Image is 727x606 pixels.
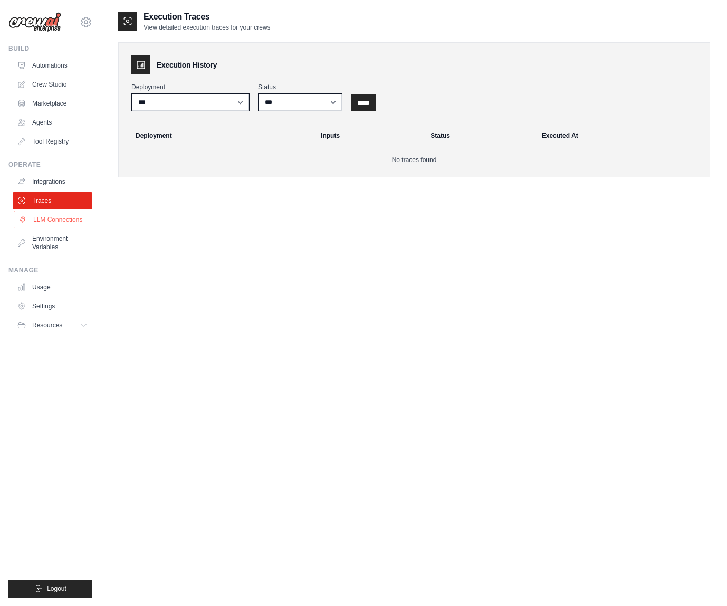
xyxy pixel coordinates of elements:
h3: Execution History [157,60,217,70]
div: Build [8,44,92,53]
a: Usage [13,279,92,296]
a: LLM Connections [14,211,93,228]
a: Crew Studio [13,76,92,93]
img: Logo [8,12,61,32]
a: Agents [13,114,92,131]
div: Manage [8,266,92,274]
th: Executed At [535,124,705,147]
div: Operate [8,160,92,169]
a: Integrations [13,173,92,190]
th: Inputs [314,124,424,147]
h2: Execution Traces [144,11,271,23]
a: Environment Variables [13,230,92,255]
p: No traces found [131,156,697,164]
span: Resources [32,321,62,329]
a: Marketplace [13,95,92,112]
a: Traces [13,192,92,209]
th: Status [424,124,535,147]
button: Resources [13,317,92,334]
p: View detailed execution traces for your crews [144,23,271,32]
th: Deployment [123,124,314,147]
span: Logout [47,584,66,593]
a: Automations [13,57,92,74]
button: Logout [8,580,92,598]
label: Status [258,83,342,91]
a: Tool Registry [13,133,92,150]
a: Settings [13,298,92,315]
label: Deployment [131,83,250,91]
